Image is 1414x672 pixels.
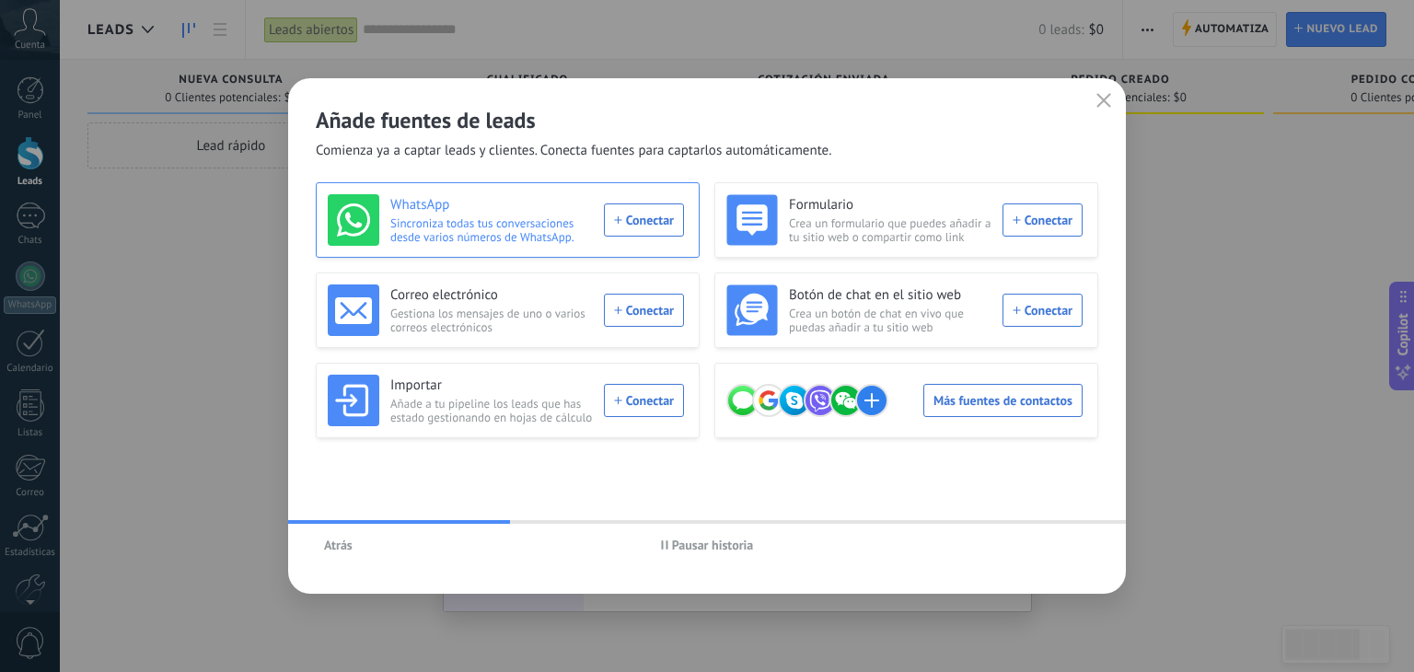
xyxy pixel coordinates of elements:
[390,307,593,334] span: Gestiona los mensajes de uno o varios correos electrónicos
[390,397,593,424] span: Añade a tu pipeline los leads que has estado gestionando en hojas de cálculo
[316,142,831,160] span: Comienza ya a captar leads y clientes. Conecta fuentes para captarlos automáticamente.
[789,307,991,334] span: Crea un botón de chat en vivo que puedas añadir a tu sitio web
[316,531,361,559] button: Atrás
[390,196,593,214] h3: WhatsApp
[390,377,593,395] h3: Importar
[324,539,353,551] span: Atrás
[789,286,991,305] h3: Botón de chat en el sitio web
[316,106,1098,134] h2: Añade fuentes de leads
[390,286,593,305] h3: Correo electrónico
[789,216,991,244] span: Crea un formulario que puedes añadir a tu sitio web o compartir como link
[789,196,991,214] h3: Formulario
[653,531,762,559] button: Pausar historia
[390,216,593,244] span: Sincroniza todas tus conversaciones desde varios números de WhatsApp.
[672,539,754,551] span: Pausar historia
